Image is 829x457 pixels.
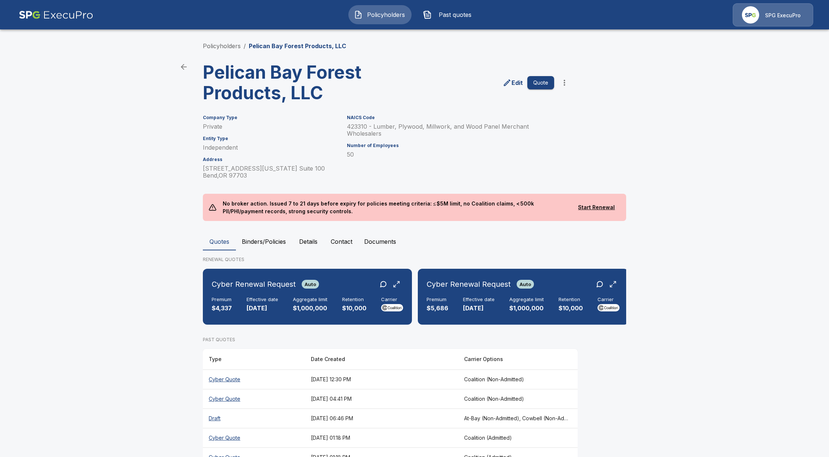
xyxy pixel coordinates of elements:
h6: Effective date [247,297,278,303]
h6: Aggregate limit [509,297,544,303]
a: Agency IconSPG ExecuPro [733,3,813,26]
span: Auto [517,281,534,287]
img: AA Logo [19,3,93,26]
h6: Retention [559,297,583,303]
p: [DATE] [463,304,495,313]
p: 423310 - Lumber, Plywood, Millwork, and Wood Panel Merchant Wholesalers [347,123,554,137]
button: Details [292,233,325,250]
span: Auto [302,281,319,287]
h6: Effective date [463,297,495,303]
p: $1,000,000 [509,304,544,313]
button: Past quotes IconPast quotes [417,5,481,24]
img: Policyholders Icon [354,10,363,19]
span: Policyholders [366,10,406,19]
th: At-Bay (Non-Admitted), Cowbell (Non-Admitted), Cowbell (Admitted), Corvus Cyber (Non-Admitted), T... [458,408,578,428]
h6: Cyber Renewal Request [427,278,511,290]
h6: Company Type [203,115,338,120]
h6: Address [203,157,338,162]
li: / [244,42,246,50]
p: [STREET_ADDRESS][US_STATE] Suite 100 Bend , OR 97703 [203,165,338,179]
th: Carrier Options [458,349,578,370]
button: Documents [358,233,402,250]
p: [DATE] [247,304,278,313]
button: Binders/Policies [236,233,292,250]
th: [DATE] 12:30 PM [305,369,458,389]
p: $5,686 [427,304,448,313]
p: $10,000 [342,304,366,313]
h6: Aggregate limit [293,297,327,303]
span: Past quotes [435,10,475,19]
button: Quotes [203,233,236,250]
th: Coalition (Admitted) [458,428,578,447]
button: Quote [527,76,554,90]
p: PAST QUOTES [203,336,578,343]
a: back [176,60,191,74]
th: Coalition (Non-Admitted) [458,389,578,408]
p: No broker action. Issued 7 to 21 days before expiry for policies meeting criteria: ≤ $5M limit, n... [217,194,573,221]
th: Date Created [305,349,458,370]
img: Carrier [381,304,403,311]
h6: Number of Employees [347,143,554,148]
th: Type [203,349,305,370]
button: more [557,75,572,90]
p: 50 [347,151,554,158]
img: Past quotes Icon [423,10,432,19]
img: Agency Icon [742,6,759,24]
th: Cyber Quote [203,428,305,447]
th: [DATE] 01:18 PM [305,428,458,447]
th: Coalition (Non-Admitted) [458,369,578,389]
h6: Retention [342,297,366,303]
p: Pelican Bay Forest Products, LLC [249,42,346,50]
img: Carrier [597,304,620,311]
h6: Cyber Renewal Request [212,278,296,290]
p: SPG ExecuPro [765,12,801,19]
a: edit [501,77,524,89]
button: Start Renewal [573,201,620,214]
th: [DATE] 06:46 PM [305,408,458,428]
a: Policyholders [203,42,241,50]
h6: Entity Type [203,136,338,141]
nav: breadcrumb [203,42,346,50]
p: Edit [512,78,523,87]
th: Draft [203,408,305,428]
p: $4,337 [212,304,232,313]
h6: Carrier [381,297,403,303]
button: Policyholders IconPolicyholders [348,5,412,24]
p: Private [203,123,338,130]
button: Contact [325,233,358,250]
th: [DATE] 04:41 PM [305,389,458,408]
div: policyholder tabs [203,233,626,250]
p: $10,000 [559,304,583,313]
p: RENEWAL QUOTES [203,256,626,263]
h6: Premium [427,297,448,303]
h6: Premium [212,297,232,303]
h6: NAICS Code [347,115,554,120]
h6: Carrier [597,297,620,303]
h3: Pelican Bay Forest Products, LLC [203,62,384,103]
th: Cyber Quote [203,389,305,408]
p: Independent [203,144,338,151]
th: Cyber Quote [203,369,305,389]
p: $1,000,000 [293,304,327,313]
